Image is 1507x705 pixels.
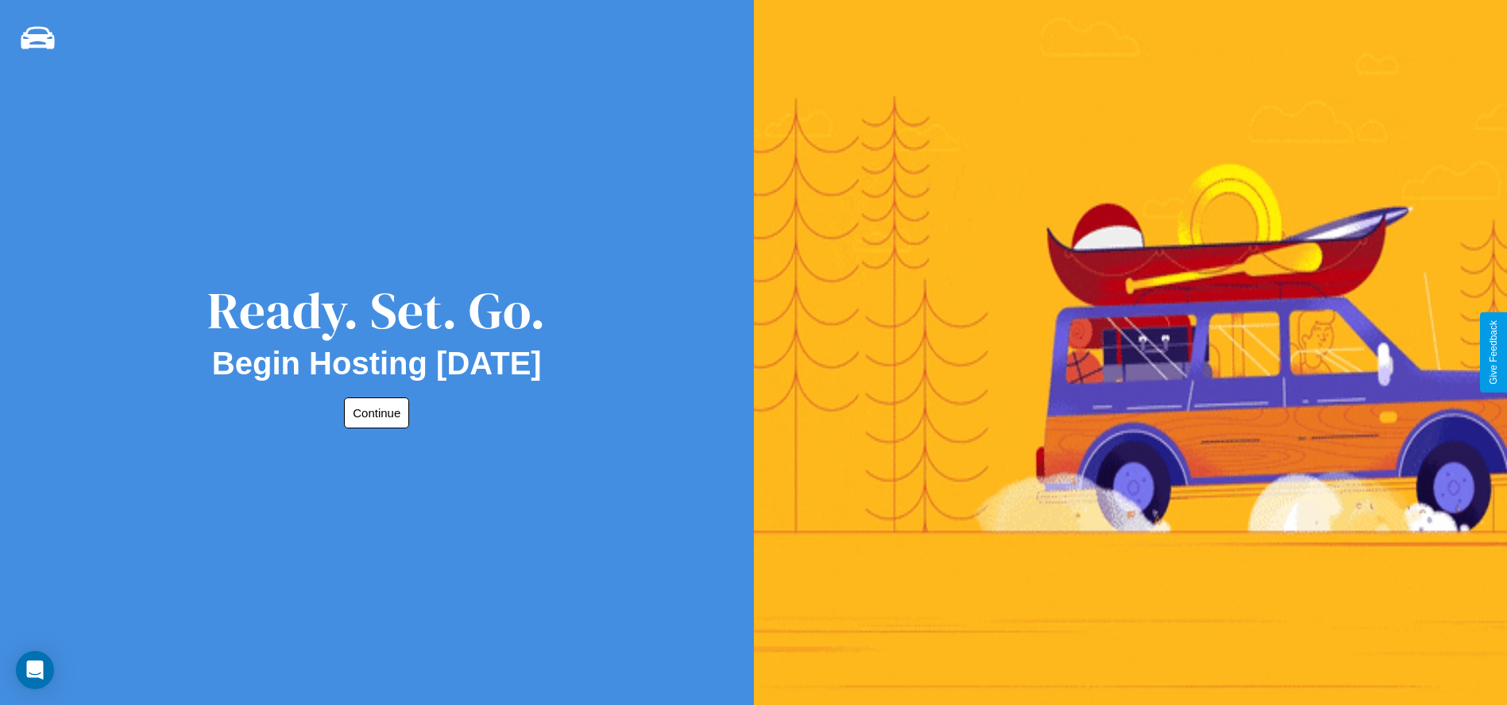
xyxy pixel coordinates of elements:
button: Continue [344,397,409,428]
div: Open Intercom Messenger [16,651,54,689]
h2: Begin Hosting [DATE] [212,346,542,382]
div: Give Feedback [1488,320,1499,385]
div: Ready. Set. Go. [207,275,546,346]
